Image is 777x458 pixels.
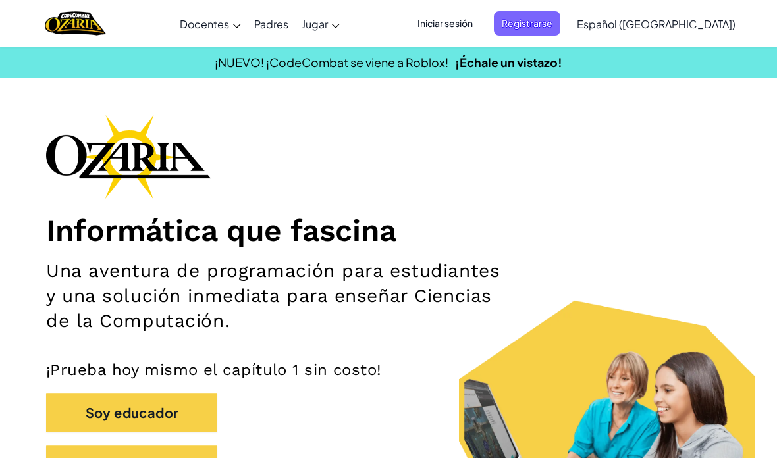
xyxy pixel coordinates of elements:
[46,393,217,432] button: Soy educador
[173,6,248,41] a: Docentes
[295,6,346,41] a: Jugar
[46,360,731,380] p: ¡Prueba hoy mismo el capítulo 1 sin costo!
[46,259,505,334] h2: Una aventura de programación para estudiantes y una solución inmediata para enseñar Ciencias de l...
[180,17,229,31] span: Docentes
[302,17,328,31] span: Jugar
[45,10,106,37] a: Ozaria by CodeCombat logo
[215,55,448,70] span: ¡NUEVO! ¡CodeCombat se viene a Roblox!
[45,10,106,37] img: Home
[46,212,731,249] h1: Informática que fascina
[570,6,742,41] a: Español ([GEOGRAPHIC_DATA])
[248,6,295,41] a: Padres
[577,17,736,31] span: Español ([GEOGRAPHIC_DATA])
[46,114,211,199] img: Ozaria branding logo
[455,55,562,70] a: ¡Échale un vistazo!
[494,11,560,36] button: Registrarse
[410,11,481,36] button: Iniciar sesión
